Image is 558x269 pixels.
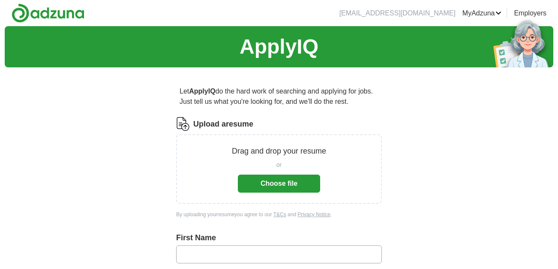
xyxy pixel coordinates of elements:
a: MyAdzuna [462,8,502,18]
div: By uploading your resume you agree to our and . [176,211,382,218]
a: Employers [514,8,546,18]
label: Upload a resume [193,118,253,130]
a: T&Cs [273,212,286,218]
p: Let do the hard work of searching and applying for jobs. Just tell us what you're looking for, an... [176,83,382,110]
li: [EMAIL_ADDRESS][DOMAIN_NAME] [339,8,456,18]
span: or [276,160,282,169]
a: Privacy Notice [297,212,330,218]
strong: ApplyIQ [189,88,215,95]
img: CV Icon [176,117,190,131]
h1: ApplyIQ [240,31,318,62]
label: First Name [176,232,382,244]
p: Drag and drop your resume [232,145,326,157]
button: Choose file [238,175,320,193]
img: Adzuna logo [12,3,84,23]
